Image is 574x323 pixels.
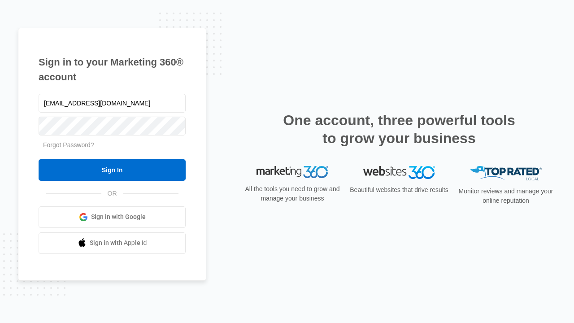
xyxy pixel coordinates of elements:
[39,94,186,113] input: Email
[363,166,435,179] img: Websites 360
[280,111,518,147] h2: One account, three powerful tools to grow your business
[349,185,449,195] p: Beautiful websites that drive results
[91,212,146,222] span: Sign in with Google
[257,166,328,179] img: Marketing 360
[101,189,123,198] span: OR
[43,141,94,148] a: Forgot Password?
[39,159,186,181] input: Sign In
[242,184,343,203] p: All the tools you need to grow and manage your business
[470,166,542,181] img: Top Rated Local
[39,232,186,254] a: Sign in with Apple Id
[39,206,186,228] a: Sign in with Google
[39,55,186,84] h1: Sign in to your Marketing 360® account
[456,187,556,205] p: Monitor reviews and manage your online reputation
[90,238,147,248] span: Sign in with Apple Id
